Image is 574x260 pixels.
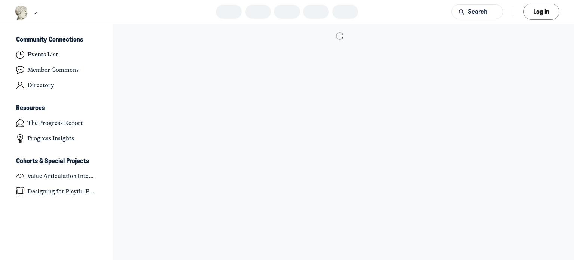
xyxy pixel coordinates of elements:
[27,188,97,195] h4: Designing for Playful Engagement
[10,132,104,146] a: Progress Insights
[10,79,104,92] a: Directory
[105,24,574,48] main: Main Content
[10,102,104,115] button: ResourcesCollapse space
[16,104,45,112] h3: Resources
[27,51,58,58] h4: Events List
[10,184,104,198] a: Designing for Playful Engagement
[27,66,79,74] h4: Member Commons
[27,82,54,89] h4: Directory
[451,4,503,19] button: Search
[10,63,104,77] a: Member Commons
[10,34,104,46] button: Community ConnectionsCollapse space
[523,4,559,20] button: Log in
[16,36,83,44] h3: Community Connections
[27,119,83,127] h4: The Progress Report
[27,172,97,180] h4: Value Articulation Intensive (Cultural Leadership Lab)
[16,157,89,165] h3: Cohorts & Special Projects
[15,5,39,21] button: Museums as Progress logo
[10,48,104,62] a: Events List
[10,155,104,168] button: Cohorts & Special ProjectsCollapse space
[27,135,74,142] h4: Progress Insights
[15,6,28,20] img: Museums as Progress logo
[10,116,104,130] a: The Progress Report
[10,169,104,183] a: Value Articulation Intensive (Cultural Leadership Lab)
